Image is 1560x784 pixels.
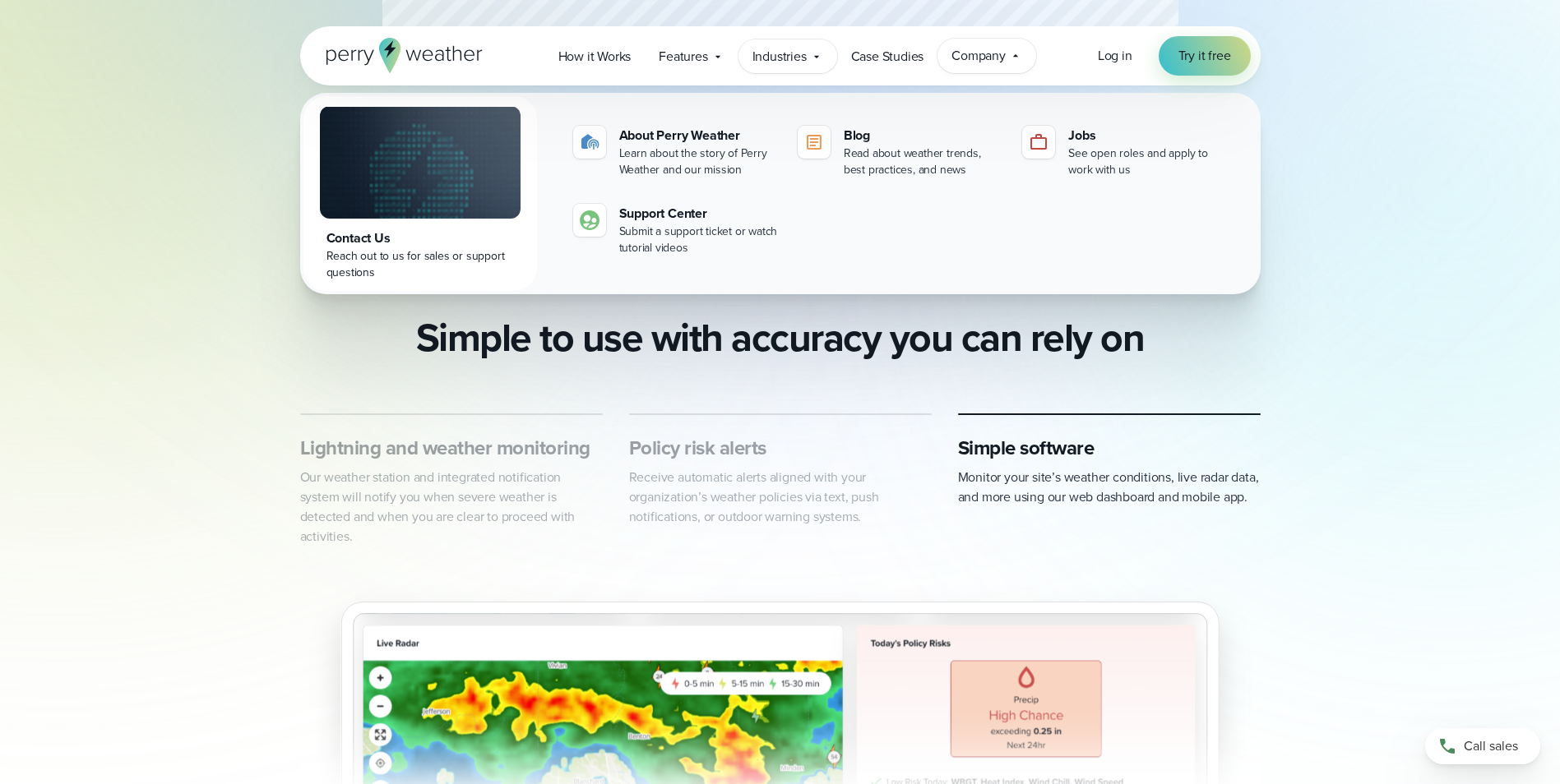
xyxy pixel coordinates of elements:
div: Contact Us [326,228,514,248]
a: Blog Read about weather trends, best practices, and news [791,119,1009,185]
span: Case Studies [851,47,924,67]
h3: Simple software [958,435,1261,461]
a: Try it free [1159,36,1251,76]
a: Log in [1098,46,1132,66]
span: Log in [1098,46,1132,65]
div: Support Center [619,204,778,224]
div: See open roles and apply to work with us [1068,145,1227,178]
p: Our weather station and integrated notification system will notify you when severe weather is det... [300,468,603,546]
h3: Lightning and weather monitoring [300,435,603,461]
p: Receive automatic alerts aligned with your organization’s weather policies via text, push notific... [629,468,932,527]
span: Industries [752,47,807,67]
a: Contact Us Reach out to us for sales or support questions [303,96,537,291]
a: Case Studies [837,39,938,73]
div: Learn about the story of Perry Weather and our mission [619,145,778,178]
span: Company [951,46,1006,66]
span: How it Works [558,47,632,67]
div: Read about weather trends, best practices, and news [844,145,1002,178]
span: Call sales [1464,736,1518,756]
p: Monitor your site’s weather conditions, live radar data, and more using our web dashboard and mob... [958,468,1261,507]
h2: Simple to use with accuracy you can rely on [416,315,1145,361]
img: jobs-icon-1.svg [1029,132,1048,152]
a: About Perry Weather Learn about the story of Perry Weather and our mission [567,119,785,185]
a: How it Works [544,39,646,73]
div: Jobs [1068,126,1227,145]
a: Support Center Submit a support ticket or watch tutorial videos [567,197,785,263]
img: about-icon.svg [580,132,599,152]
a: Call sales [1425,728,1540,764]
div: Blog [844,126,1002,145]
h3: Policy risk alerts [629,435,932,461]
div: About Perry Weather [619,126,778,145]
img: contact-icon.svg [580,210,599,230]
img: blog-icon.svg [804,132,824,152]
div: Submit a support ticket or watch tutorial videos [619,224,778,256]
span: Features [659,47,707,67]
span: Try it free [1178,46,1231,66]
div: Reach out to us for sales or support questions [326,248,514,281]
a: Jobs See open roles and apply to work with us [1016,119,1234,185]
